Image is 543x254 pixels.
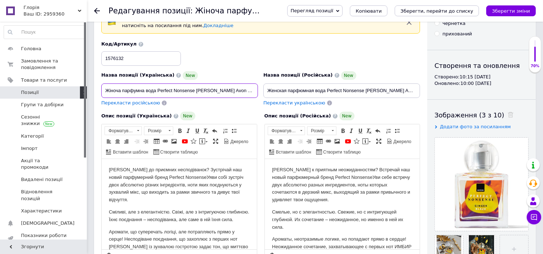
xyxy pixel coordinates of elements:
[442,31,472,37] div: прихований
[101,100,160,106] span: Перекласти російською
[181,137,189,145] a: Додати відео з YouTube
[161,137,169,145] a: Вставити/Редагувати посилання (Ctrl+L)
[440,124,511,129] span: Додати фото за посиланням
[105,137,113,145] a: По лівому краю
[184,127,192,135] a: Курсив (Ctrl+I)
[202,127,210,135] a: Видалити форматування
[21,89,39,96] span: Позиції
[529,64,541,69] div: 70%
[114,137,122,145] a: По центру
[101,83,258,98] input: Наприклад, H&M жіноча сукня зелена 38 розмір вечірня максі з блискітками
[112,149,148,155] span: Вставити шаблон
[374,127,382,135] a: Повернути (Ctrl+Z)
[229,139,249,145] span: Джерело
[21,102,64,108] span: Групи та добірки
[400,8,473,14] i: Зберегти, перейти до списку
[434,111,529,120] div: Зображення (3 з 10)
[307,127,329,135] span: Розмір
[193,127,201,135] a: Підкреслений (Ctrl+U)
[21,114,67,127] span: Сезонні знижки
[307,126,336,135] a: Розмір
[7,7,148,45] p: [PERSON_NAME] до приємних несподіванок? Зустрічай наш новий парфумерний бренд Perfect NonsenseУяв...
[21,58,67,71] span: Замовлення та повідомлення
[21,208,62,214] span: Характеристики
[333,137,341,145] a: Зображення
[290,8,333,13] span: Перегляд позиції
[434,80,529,87] div: Оновлено: 10:00 [DATE]
[21,77,67,83] span: Товари та послуги
[356,8,382,14] span: Копіювати
[21,232,67,245] span: Показники роботи компанії
[198,137,209,145] a: Вставити повідомлення
[529,36,541,73] div: 70% Якість заповнення
[339,112,355,120] span: New
[21,133,44,139] span: Категорії
[263,72,333,78] span: Назва позиції (Російська)
[268,126,305,135] a: Форматування
[393,139,412,145] span: Джерело
[356,127,364,135] a: Підкреслений (Ctrl+U)
[170,137,178,145] a: Зображення
[101,41,137,47] span: Код/Артикул
[122,16,398,28] span: При збереженні товару порожні поля перекладуться автоматично. Щоб вручну відправити поле на перек...
[386,137,413,145] a: Джерело
[7,7,148,45] p: [PERSON_NAME] к приятным неожиданностям? Встречай наш новый парфюмерный бренд Perfect NonsenseУви...
[393,127,401,135] a: Вставити/видалити маркований список
[263,83,420,98] input: Наприклад, H&M жіноча сукня зелена 38 розмір вечірня максі з блискітками
[434,61,529,70] div: Створення та оновлення
[350,5,387,16] button: Копіювати
[21,220,75,227] span: [DEMOGRAPHIC_DATA]
[222,137,250,145] a: Джерело
[190,137,198,145] a: Вставити іконку
[144,126,173,135] a: Розмір
[203,23,233,28] a: Докладніше
[486,5,536,16] button: Зберегти зміни
[183,71,198,80] span: New
[365,127,373,135] a: Видалити форматування
[316,137,324,145] a: Таблиця
[24,4,78,11] span: Глорія
[442,20,466,27] div: чернетка
[109,7,475,15] h1: Редагування позиції: Жіноча парфумна вода Perfect Nonsense Ginger Blaze Avon (50 мл)
[101,113,172,119] span: Опис позиції (Українська)
[107,18,116,27] img: :flag-ua:
[527,210,541,224] button: Чат з покупцем
[211,127,219,135] a: Повернути (Ctrl+Z)
[133,137,141,145] a: Зменшити відступ
[144,127,166,135] span: Розмір
[7,7,148,161] body: Редактор, 020B9991-E415-4F6F-9036-6D9EF4820E20
[94,8,100,14] div: Повернутися назад
[265,159,420,249] iframe: Редактор, 1160BFBB-4760-4765-A25C-9473189C4286
[324,137,332,145] a: Вставити/Редагувати посилання (Ctrl+L)
[375,137,383,145] a: Максимізувати
[344,137,352,145] a: Додати відео з YouTube
[268,148,313,156] a: Вставити шаблон
[105,126,142,135] a: Форматування
[212,137,220,145] a: Максимізувати
[142,137,150,145] a: Збільшити відступ
[102,159,257,249] iframe: Редактор, 020B9991-E415-4F6F-9036-6D9EF4820E20
[4,26,85,39] input: Пошук
[395,5,479,16] button: Зберегти, перейти до списку
[264,113,331,119] span: Опис позиції (Російська)
[230,127,238,135] a: Вставити/видалити маркований список
[153,137,161,145] a: Таблиця
[105,127,135,135] span: Форматування
[268,127,298,135] span: Форматування
[285,137,293,145] a: По правому краю
[322,149,361,155] span: Створити таблицю
[101,72,174,78] span: Назва позиції (Українська)
[277,137,285,145] a: По центру
[434,74,529,80] div: Створено: 10:15 [DATE]
[7,7,148,169] body: Редактор, 1160BFBB-4760-4765-A25C-9473189C4286
[385,127,393,135] a: Вставити/видалити нумерований список
[159,149,198,155] span: Створити таблицю
[21,158,67,171] span: Акції та промокоди
[353,137,361,145] a: Вставити іконку
[7,77,148,122] p: Ароматы, неотразимые логике, но попадают прямо в сердце! Неожиданное сочетание, захватывающее с п...
[361,137,372,145] a: Вставити повідомлення
[7,49,148,72] p: Смелые, но с элегантностью. Свежие, но с интригующей глубиной. Их сочетание – неожиданное, но име...
[105,148,149,156] a: Вставити шаблон
[268,137,276,145] a: По лівому краю
[341,71,356,80] span: New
